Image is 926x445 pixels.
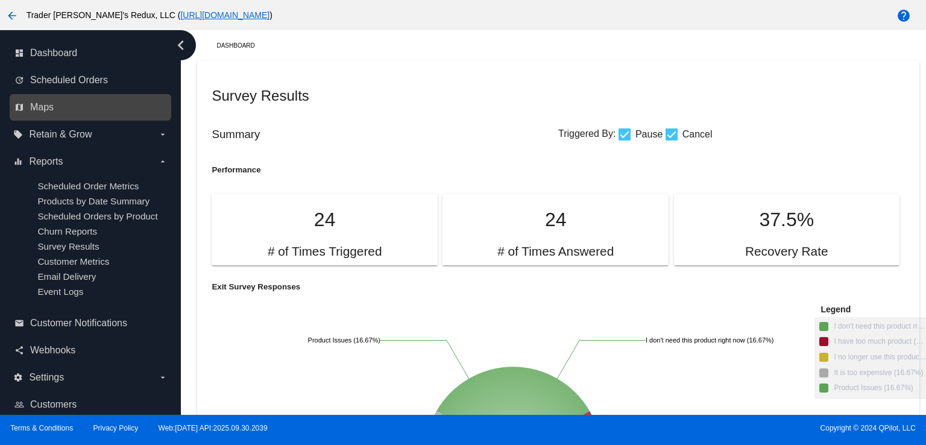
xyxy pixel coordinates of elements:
[30,399,77,410] span: Customers
[14,71,168,90] a: update Scheduled Orders
[27,10,272,20] span: Trader [PERSON_NAME]'s Redux, LLC ( )
[308,336,380,344] text: Product Issues (16.67%)
[473,424,916,432] span: Copyright © 2024 QPilot, LLC
[14,75,24,85] i: update
[5,8,19,23] mat-icon: arrow_back
[14,98,168,117] a: map Maps
[14,400,24,409] i: people_outline
[14,395,168,414] a: people_outline Customers
[14,341,168,360] a: share Webhooks
[30,102,54,113] span: Maps
[745,244,828,259] h2: Recovery Rate
[37,256,109,267] a: Customer Metrics
[29,372,64,383] span: Settings
[688,209,885,231] p: 37.5%
[180,10,269,20] a: [URL][DOMAIN_NAME]
[37,196,150,206] a: Products by Date Summary
[158,130,168,139] i: arrow_drop_down
[93,424,139,432] a: Privacy Policy
[14,318,24,328] i: email
[30,345,75,356] span: Webhooks
[159,424,268,432] a: Web:[DATE] API:2025.09.30.2039
[158,157,168,166] i: arrow_drop_down
[37,271,96,282] a: Email Delivery
[30,318,127,329] span: Customer Notifications
[13,157,23,166] i: equalizer
[37,181,139,191] a: Scheduled Order Metrics
[14,103,24,112] i: map
[14,43,168,63] a: dashboard Dashboard
[268,244,382,259] h2: # of Times Triggered
[820,305,851,314] span: Legend
[212,128,558,141] h3: Summary
[457,209,654,231] p: 24
[37,226,97,236] a: Churn Reports
[171,36,191,55] i: chevron_left
[682,127,713,142] span: Cancel
[14,314,168,333] a: email Customer Notifications
[158,373,168,382] i: arrow_drop_down
[212,165,558,174] h5: Performance
[896,8,911,23] mat-icon: help
[14,346,24,355] i: share
[216,36,265,55] a: Dashboard
[30,75,108,86] span: Scheduled Orders
[37,211,157,221] a: Scheduled Orders by Product
[646,336,773,344] text: I don't need this product right now (16.67%)
[212,282,558,291] h5: Exit Survey Responses
[10,424,73,432] a: Terms & Conditions
[558,128,616,139] span: Triggered By:
[30,48,77,58] span: Dashboard
[226,209,423,231] p: 24
[29,129,92,140] span: Retain & Grow
[13,130,23,139] i: local_offer
[497,244,614,259] h2: # of Times Answered
[14,48,24,58] i: dashboard
[635,127,663,142] span: Pause
[37,286,83,297] a: Event Logs
[29,156,63,167] span: Reports
[212,87,558,104] h2: Survey Results
[37,241,99,251] a: Survey Results
[13,373,23,382] i: settings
